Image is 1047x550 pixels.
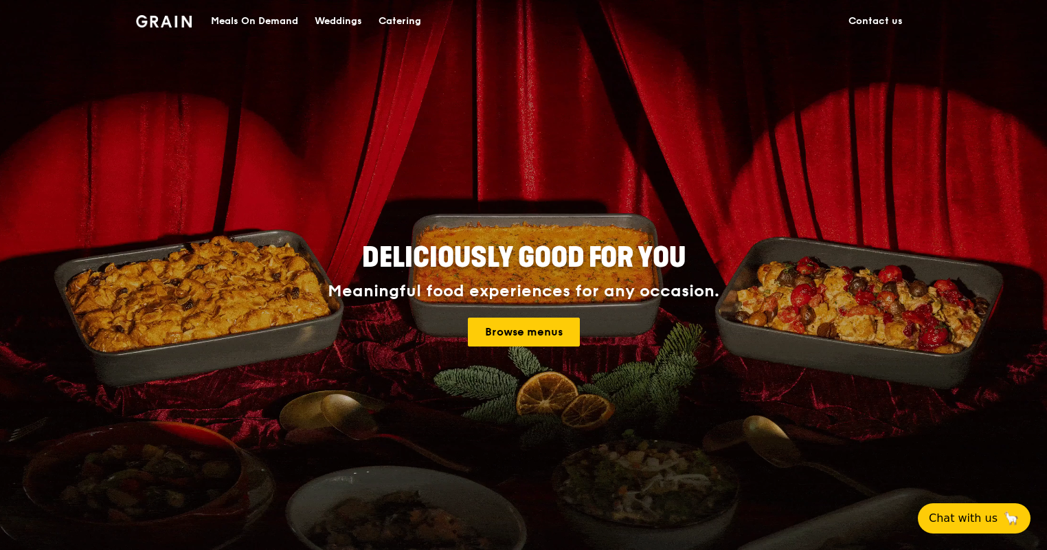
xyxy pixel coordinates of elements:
[306,1,370,42] a: Weddings
[840,1,911,42] a: Contact us
[929,510,998,527] span: Chat with us
[136,15,192,27] img: Grain
[370,1,429,42] a: Catering
[315,1,362,42] div: Weddings
[379,1,421,42] div: Catering
[276,282,771,301] div: Meaningful food experiences for any occasion.
[468,318,580,346] a: Browse menus
[211,1,298,42] div: Meals On Demand
[362,241,686,274] span: Deliciously good for you
[918,503,1031,533] button: Chat with us🦙
[1003,510,1020,527] span: 🦙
